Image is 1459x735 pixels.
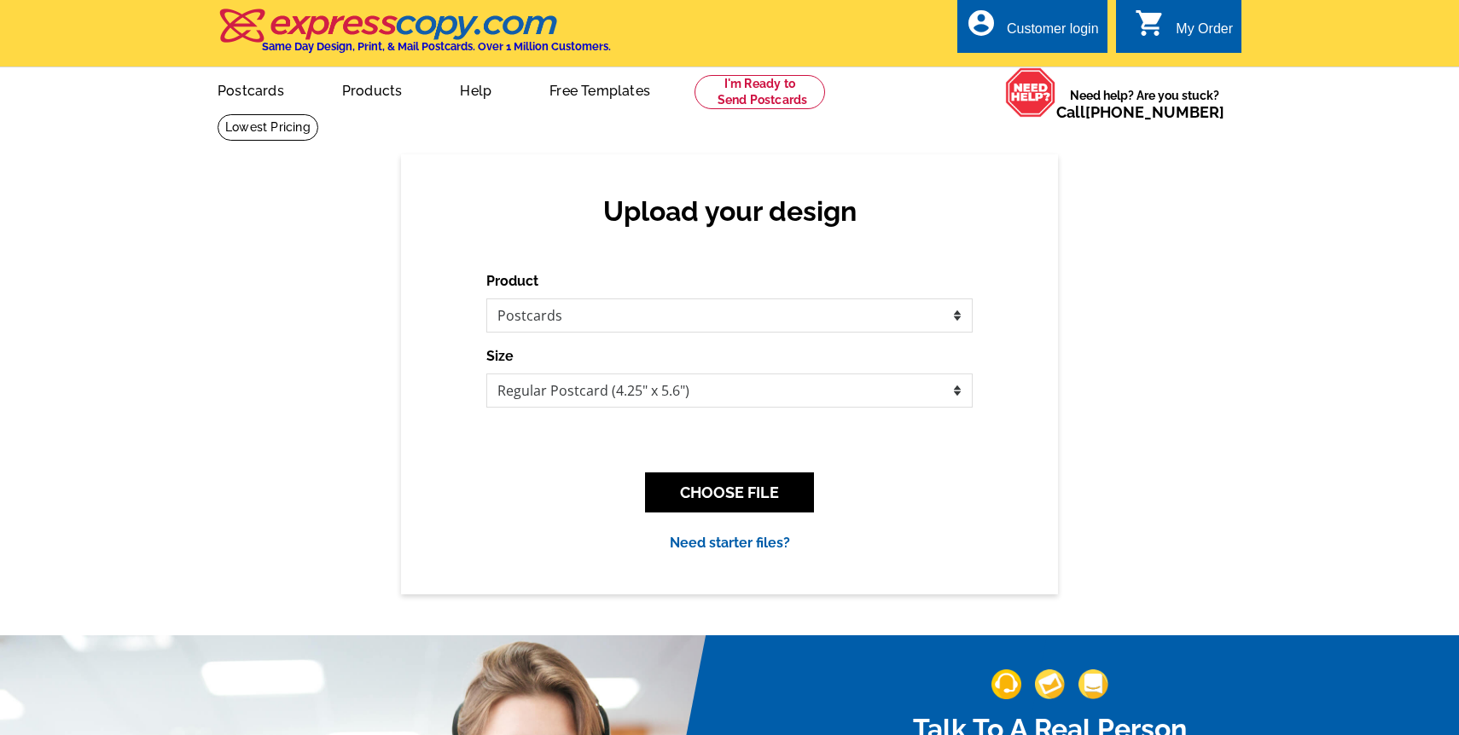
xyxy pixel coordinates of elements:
[1056,103,1224,121] span: Call
[966,8,997,38] i: account_circle
[1135,8,1165,38] i: shopping_cart
[262,40,611,53] h4: Same Day Design, Print, & Mail Postcards. Over 1 Million Customers.
[1135,19,1233,40] a: shopping_cart My Order
[433,69,519,109] a: Help
[1056,87,1233,121] span: Need help? Are you stuck?
[1035,669,1065,699] img: support-img-2.png
[522,69,677,109] a: Free Templates
[1005,67,1056,118] img: help
[670,535,790,551] a: Need starter files?
[503,195,956,228] h2: Upload your design
[1085,103,1224,121] a: [PHONE_NUMBER]
[1176,21,1233,45] div: My Order
[486,346,514,367] label: Size
[486,271,538,292] label: Product
[645,472,814,512] button: CHOOSE FILE
[218,20,611,53] a: Same Day Design, Print, & Mail Postcards. Over 1 Million Customers.
[991,669,1021,699] img: support-img-1.png
[966,19,1099,40] a: account_circle Customer login
[1007,21,1099,45] div: Customer login
[1078,669,1108,699] img: support-img-3_1.png
[190,69,311,109] a: Postcards
[1219,681,1459,735] iframe: LiveChat chat widget
[315,69,430,109] a: Products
